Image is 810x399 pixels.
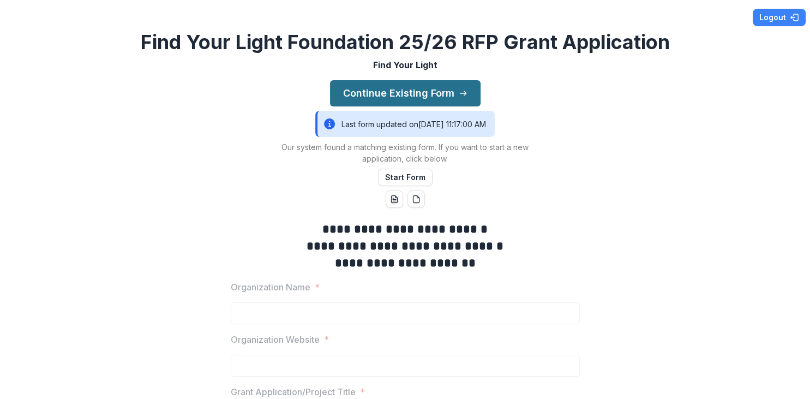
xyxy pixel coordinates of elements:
[269,141,542,164] p: Our system found a matching existing form. If you want to start a new application, click below.
[386,190,403,208] button: word-download
[315,111,495,137] div: Last form updated on [DATE] 11:17:00 AM
[231,333,320,346] p: Organization Website
[330,80,481,106] button: Continue Existing Form
[231,281,310,294] p: Organization Name
[378,169,433,186] button: Start Form
[231,385,356,398] p: Grant Application/Project Title
[373,58,437,72] p: Find Your Light
[141,31,670,54] h2: Find Your Light Foundation 25/26 RFP Grant Application
[407,190,425,208] button: pdf-download
[753,9,806,26] button: Logout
